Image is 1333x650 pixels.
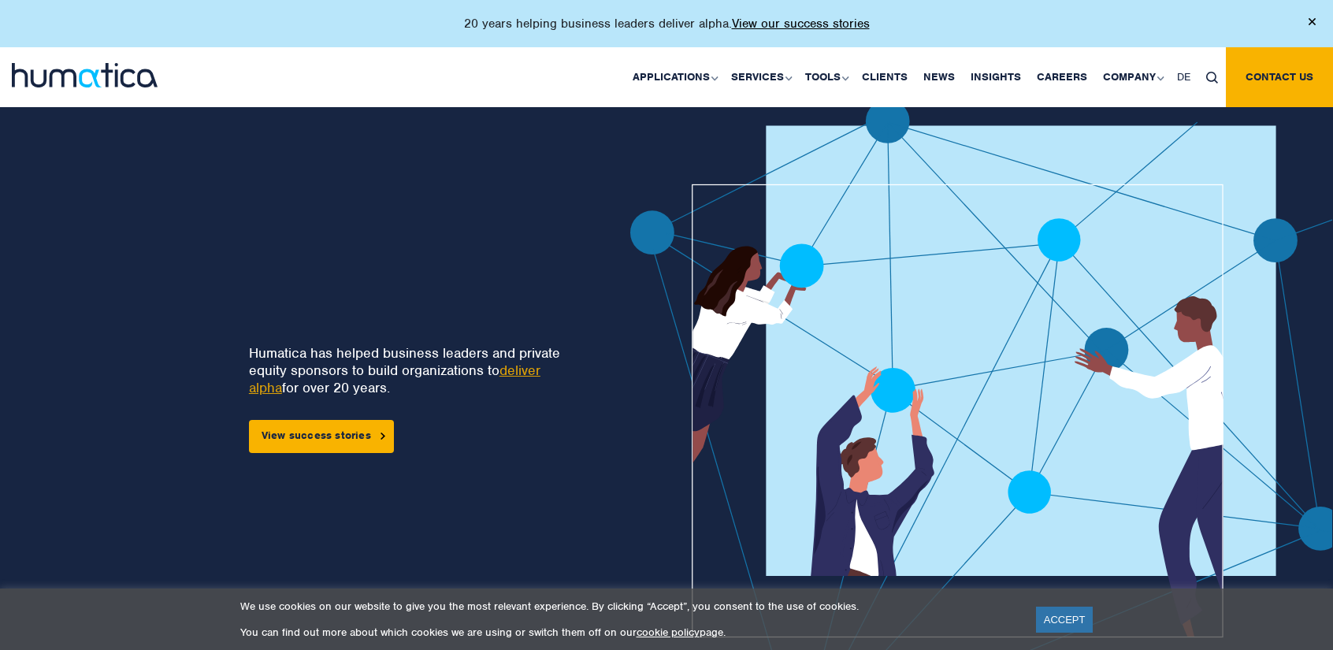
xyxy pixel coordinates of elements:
[732,16,870,32] a: View our success stories
[915,47,963,107] a: News
[381,433,385,440] img: arrowicon
[249,344,572,396] p: Humatica has helped business leaders and private equity sponsors to build organizations to for ov...
[963,47,1029,107] a: Insights
[464,16,870,32] p: 20 years helping business leaders deliver alpha.
[240,626,1016,639] p: You can find out more about which cookies we are using or switch them off on our page.
[723,47,797,107] a: Services
[1029,47,1095,107] a: Careers
[854,47,915,107] a: Clients
[249,362,540,396] a: deliver alpha
[625,47,723,107] a: Applications
[12,63,158,87] img: logo
[1169,47,1198,107] a: DE
[240,600,1016,613] p: We use cookies on our website to give you the most relevant experience. By clicking “Accept”, you...
[249,420,394,453] a: View success stories
[1206,72,1218,84] img: search_icon
[1177,70,1190,84] span: DE
[637,626,700,639] a: cookie policy
[1036,607,1094,633] a: ACCEPT
[1095,47,1169,107] a: Company
[1226,47,1333,107] a: Contact us
[797,47,854,107] a: Tools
